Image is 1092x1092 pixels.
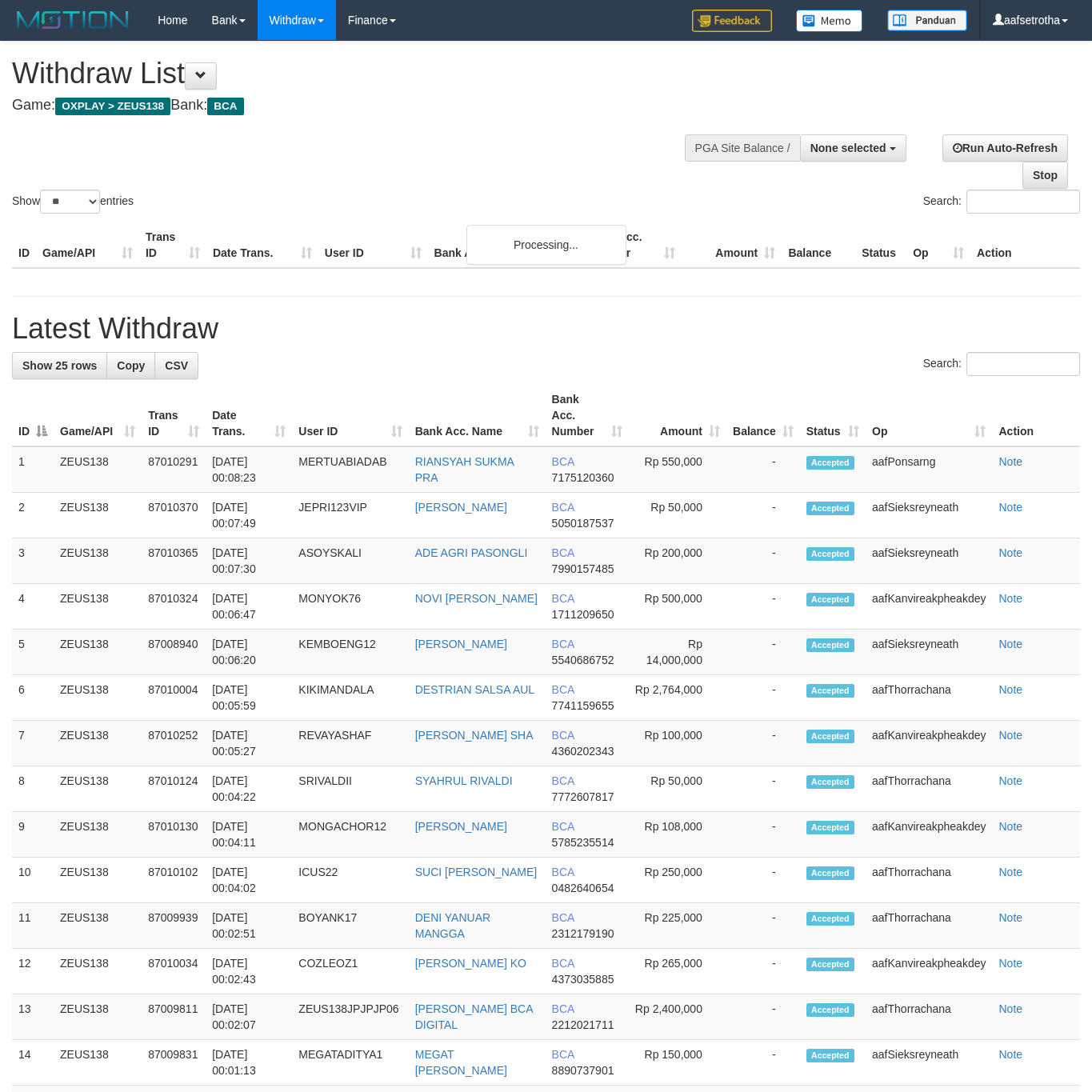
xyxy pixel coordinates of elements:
span: None selected [810,142,886,154]
a: Note [998,546,1022,559]
td: [DATE] 00:06:47 [206,584,292,630]
span: Accepted [806,593,854,606]
label: Search: [923,190,1080,214]
th: Amount [682,222,782,268]
th: Trans ID: activate to sort column ascending [142,385,206,446]
td: aafThorrachana [866,675,992,721]
td: Rp 225,000 [629,903,726,949]
a: CSV [154,352,198,379]
h4: Game: Bank: [12,98,712,114]
td: ZEUS138 [54,766,142,812]
a: SYAHRUL RIVALDI [415,774,513,787]
td: 87010370 [142,493,206,538]
td: - [726,630,800,675]
td: ICUS22 [292,858,408,903]
td: aafKanvireakpheakdey [866,949,992,994]
td: - [726,903,800,949]
td: - [726,493,800,538]
td: ZEUS138 [54,493,142,538]
a: Stop [1022,162,1068,189]
td: [DATE] 00:04:02 [206,858,292,903]
th: Trans ID [139,222,206,268]
th: ID: activate to sort column descending [12,385,54,446]
td: 7 [12,721,54,766]
td: aafKanvireakpheakdey [866,721,992,766]
td: - [726,994,800,1040]
td: 87010004 [142,675,206,721]
td: 87010034 [142,949,206,994]
td: MONYOK76 [292,584,408,630]
a: Note [998,820,1022,833]
td: aafSieksreyneath [866,1040,992,1086]
td: aafSieksreyneath [866,538,992,584]
td: aafKanvireakpheakdey [866,584,992,630]
td: aafThorrachana [866,766,992,812]
td: - [726,538,800,584]
td: - [726,446,800,493]
td: [DATE] 00:05:27 [206,721,292,766]
td: MONGACHOR12 [292,812,408,858]
span: BCA [552,774,574,787]
td: 10 [12,858,54,903]
td: aafThorrachana [866,858,992,903]
td: SRIVALDII [292,766,408,812]
span: Copy 8890737901 to clipboard [552,1064,614,1077]
span: Accepted [806,684,854,698]
th: Bank Acc. Name: activate to sort column ascending [409,385,546,446]
span: Accepted [806,775,854,789]
td: aafPonsarng [866,446,992,493]
a: Note [998,455,1022,468]
a: [PERSON_NAME] [415,501,507,514]
a: Show 25 rows [12,352,107,379]
td: - [726,675,800,721]
span: BCA [207,98,243,115]
td: [DATE] 00:04:11 [206,812,292,858]
td: 6 [12,675,54,721]
td: 87010252 [142,721,206,766]
td: 8 [12,766,54,812]
td: ZEUS138 [54,858,142,903]
td: 2 [12,493,54,538]
span: Copy 2212021711 to clipboard [552,1018,614,1031]
span: Copy 4373035885 to clipboard [552,973,614,986]
label: Show entries [12,190,134,214]
th: Game/API [36,222,139,268]
td: KIKIMANDALA [292,675,408,721]
span: Copy 7772607817 to clipboard [552,790,614,803]
td: ZEUS138 [54,812,142,858]
span: Accepted [806,638,854,652]
a: Note [998,683,1022,696]
a: Note [998,957,1022,970]
td: Rp 2,764,000 [629,675,726,721]
a: [PERSON_NAME] KO [415,957,526,970]
a: RIANSYAH SUKMA PRA [415,455,514,484]
span: CSV [165,359,188,372]
span: BCA [552,455,574,468]
span: Copy 7175120360 to clipboard [552,471,614,484]
td: Rp 14,000,000 [629,630,726,675]
td: COZLEOZ1 [292,949,408,994]
th: Balance [782,222,855,268]
span: Copy 2312179190 to clipboard [552,927,614,940]
td: Rp 50,000 [629,766,726,812]
img: Button%20Memo.svg [796,10,863,32]
select: Showentries [40,190,100,214]
span: BCA [552,546,574,559]
td: KEMBOENG12 [292,630,408,675]
a: SUCI [PERSON_NAME] [415,866,537,878]
td: [DATE] 00:08:23 [206,446,292,493]
a: DESTRIAN SALSA AUL [415,683,534,696]
span: BCA [552,1002,574,1015]
th: User ID [318,222,428,268]
span: Copy 7990157485 to clipboard [552,562,614,575]
td: ZEUS138 [54,903,142,949]
th: User ID: activate to sort column ascending [292,385,408,446]
th: Balance: activate to sort column ascending [726,385,800,446]
th: Op: activate to sort column ascending [866,385,992,446]
span: BCA [552,820,574,833]
td: - [726,721,800,766]
td: - [726,766,800,812]
span: Accepted [806,502,854,515]
span: BCA [552,957,574,970]
span: Copy [117,359,145,372]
